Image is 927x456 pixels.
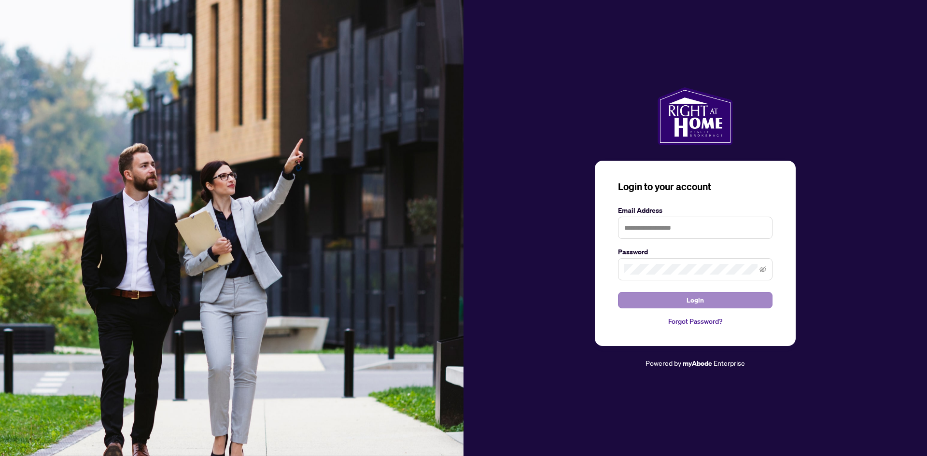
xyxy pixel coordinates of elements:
button: Login [618,292,772,308]
a: myAbode [683,358,712,369]
span: Login [687,292,704,308]
span: eye-invisible [759,266,766,273]
span: Enterprise [714,359,745,367]
label: Password [618,247,772,257]
a: Forgot Password? [618,316,772,327]
span: Powered by [646,359,681,367]
label: Email Address [618,205,772,216]
h3: Login to your account [618,180,772,193]
img: ma-logo [658,87,732,145]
